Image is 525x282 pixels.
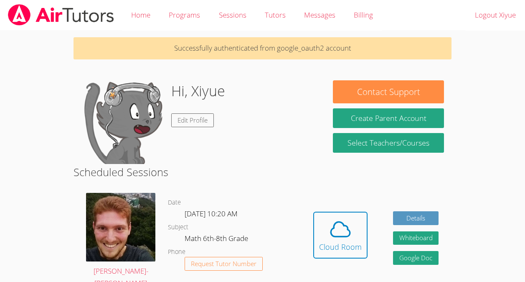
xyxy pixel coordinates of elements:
[185,257,263,271] button: Request Tutor Number
[74,37,451,59] p: Successfully authenticated from google_oauth2 account
[171,80,225,102] h1: Hi, Xiyue
[304,10,335,20] span: Messages
[333,108,444,128] button: Create Parent Account
[74,164,451,180] h2: Scheduled Sessions
[185,209,238,218] span: [DATE] 10:20 AM
[393,251,439,265] a: Google Doc
[333,80,444,103] button: Contact Support
[81,80,165,164] img: default.png
[191,261,256,267] span: Request Tutor Number
[168,222,188,233] dt: Subject
[185,233,250,247] dd: Math 6th-8th Grade
[171,113,214,127] a: Edit Profile
[313,212,368,259] button: Cloud Room
[7,4,115,26] img: airtutors_banner-c4298cdbf04f3fff15de1276eac7730deb9818008684d7c2e4769d2f7ddbe033.png
[393,211,439,225] a: Details
[393,231,439,245] button: Whiteboard
[86,193,155,261] img: avatar.png
[333,133,444,153] a: Select Teachers/Courses
[168,247,185,257] dt: Phone
[319,241,362,253] div: Cloud Room
[168,197,181,208] dt: Date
